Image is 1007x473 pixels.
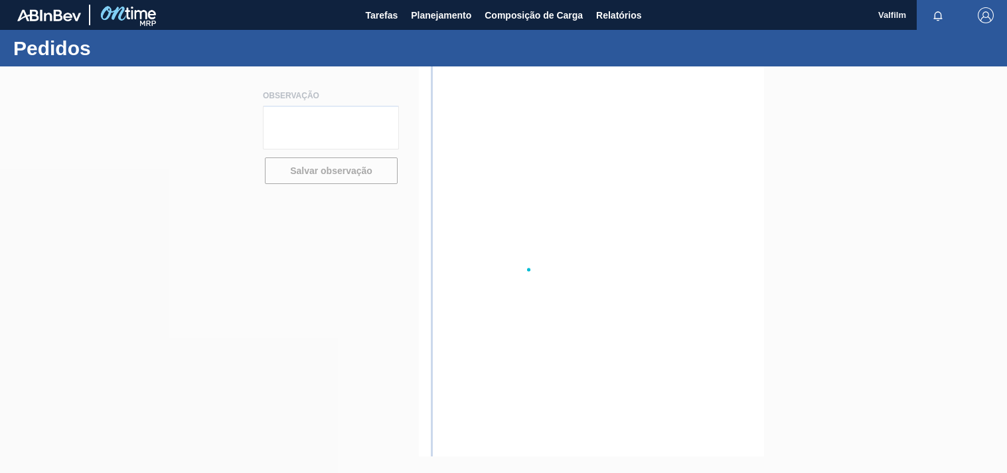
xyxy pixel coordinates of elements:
[485,7,583,23] span: Composição de Carga
[917,6,959,25] button: Notificações
[978,7,994,23] img: Logout
[17,9,81,21] img: TNhmsLtSVTkK8tSr43FrP2fwEKptu5GPRR3wAAAABJRU5ErkJggg==
[411,7,471,23] span: Planejamento
[365,7,398,23] span: Tarefas
[13,41,249,56] h1: Pedidos
[596,7,641,23] span: Relatórios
